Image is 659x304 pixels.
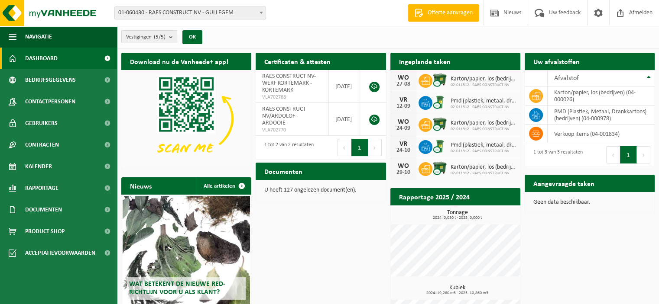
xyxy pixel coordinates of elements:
[529,145,583,164] div: 1 tot 3 van 3 resultaten
[451,149,516,154] span: 02-011312 - RAES CONSTRUCT NV
[262,73,316,93] span: RAES CONSTRUCT NV-WERF KORTEMARK - KORTEMARK
[432,139,447,154] img: WB-0240-CU
[525,53,588,70] h2: Uw afvalstoffen
[548,86,655,106] td: karton/papier, los (bedrijven) (04-000026)
[425,9,475,17] span: Offerte aanvragen
[121,30,177,43] button: Vestigingen(5/5)
[451,120,516,127] span: Karton/papier, los (bedrijven)
[115,7,266,19] span: 01-060430 - RAES CONSTRUCT NV - GULLEGEM
[262,127,322,134] span: VLA702770
[395,81,412,87] div: 27-08
[456,205,519,222] a: Bekijk rapportage
[25,242,95,264] span: Acceptatievoorwaarden
[395,125,412,131] div: 24-09
[25,199,62,221] span: Documenten
[262,94,322,101] span: VLA702768
[525,175,603,192] h2: Aangevraagde taken
[451,76,516,83] span: Karton/papier, los (bedrijven)
[451,164,516,171] span: Karton/papier, los (bedrijven)
[548,106,655,125] td: PMD (Plastiek, Metaal, Drankkartons) (bedrijven) (04-000978)
[25,26,52,48] span: Navigatie
[432,95,447,109] img: WB-0240-CU
[395,170,412,176] div: 29-10
[25,156,52,177] span: Kalender
[432,161,447,176] img: WB-1100-CU
[533,199,646,205] p: Geen data beschikbaar.
[554,75,579,82] span: Afvalstof
[637,146,650,163] button: Next
[154,34,166,40] count: (5/5)
[395,103,412,109] div: 12-09
[256,163,311,179] h2: Documenten
[395,147,412,154] div: 24-10
[25,69,76,91] span: Bedrijfsgegevens
[126,31,166,44] span: Vestigingen
[432,117,447,131] img: WB-1100-CU
[451,171,516,176] span: 02-011312 - RAES CONSTRUCT NV
[451,105,516,110] span: 02-011312 - RAES CONSTRUCT NV
[256,53,339,70] h2: Certificaten & attesten
[620,146,637,163] button: 1
[395,216,520,220] span: 2024: 0,030 t - 2025: 0,000 t
[395,141,412,147] div: VR
[329,70,360,103] td: [DATE]
[338,139,351,156] button: Previous
[395,74,412,81] div: WO
[25,91,75,112] span: Contactpersonen
[25,177,58,199] span: Rapportage
[25,112,58,134] span: Gebruikers
[451,83,516,88] span: 02-011312 - RAES CONSTRUCT NV
[114,6,266,19] span: 01-060430 - RAES CONSTRUCT NV - GULLEGEM
[606,146,620,163] button: Previous
[395,163,412,170] div: WO
[129,281,225,296] span: Wat betekent de nieuwe RED-richtlijn voor u als klant?
[451,127,516,132] span: 02-011312 - RAES CONSTRUCT NV
[395,210,520,220] h3: Tonnage
[451,98,516,105] span: Pmd (plastiek, metaal, drankkartons) (bedrijven)
[121,53,237,70] h2: Download nu de Vanheede+ app!
[25,134,59,156] span: Contracten
[395,118,412,125] div: WO
[260,138,314,157] div: 1 tot 2 van 2 resultaten
[548,125,655,143] td: verkoop items (04-001834)
[264,187,377,193] p: U heeft 127 ongelezen document(en).
[395,291,520,295] span: 2024: 19,280 m3 - 2025: 10,860 m3
[390,53,459,70] h2: Ingeplande taken
[351,139,368,156] button: 1
[395,285,520,295] h3: Kubiek
[123,196,250,304] a: Wat betekent de nieuwe RED-richtlijn voor u als klant?
[390,188,478,205] h2: Rapportage 2025 / 2024
[408,4,479,22] a: Offerte aanvragen
[25,221,65,242] span: Product Shop
[432,73,447,87] img: WB-1100-CU
[262,106,306,126] span: RAES CONSTRUCT NV/ARDOLOF - ARDOOIE
[368,139,382,156] button: Next
[329,103,360,136] td: [DATE]
[25,48,58,69] span: Dashboard
[395,96,412,103] div: VR
[451,142,516,149] span: Pmd (plastiek, metaal, drankkartons) (bedrijven)
[197,177,250,195] a: Alle artikelen
[121,177,160,194] h2: Nieuws
[182,30,202,44] button: OK
[121,70,251,167] img: Download de VHEPlus App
